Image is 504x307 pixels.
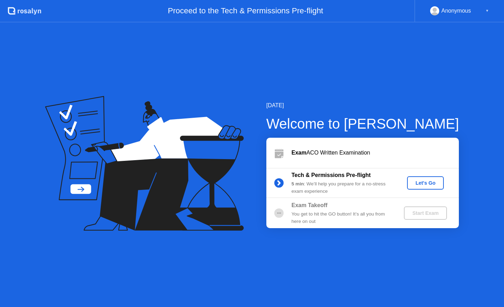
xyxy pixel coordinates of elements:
b: Tech & Permissions Pre-flight [292,172,371,178]
b: Exam [292,150,307,156]
div: Welcome to [PERSON_NAME] [266,113,459,134]
b: Exam Takeoff [292,202,328,208]
div: : We’ll help you prepare for a no-stress exam experience [292,180,392,195]
div: ACO Written Examination [292,149,459,157]
b: 5 min [292,181,304,186]
div: Start Exam [407,210,444,216]
button: Start Exam [404,206,447,220]
div: [DATE] [266,101,459,110]
div: You get to hit the GO button! It’s all you from here on out [292,211,392,225]
div: Let's Go [410,180,441,186]
div: Anonymous [441,6,471,15]
div: ▼ [485,6,489,15]
button: Let's Go [407,176,444,190]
